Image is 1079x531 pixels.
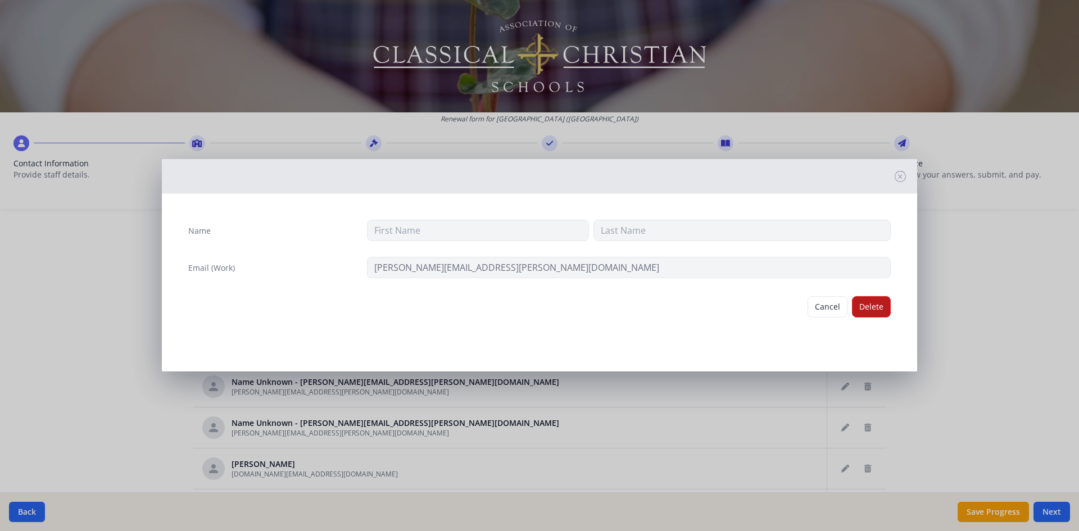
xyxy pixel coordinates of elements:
button: Delete [852,296,891,317]
label: Email (Work) [188,262,235,274]
button: Cancel [808,296,847,317]
input: contact@site.com [367,257,891,278]
input: Last Name [593,220,891,241]
label: Name [188,225,211,237]
input: First Name [367,220,589,241]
